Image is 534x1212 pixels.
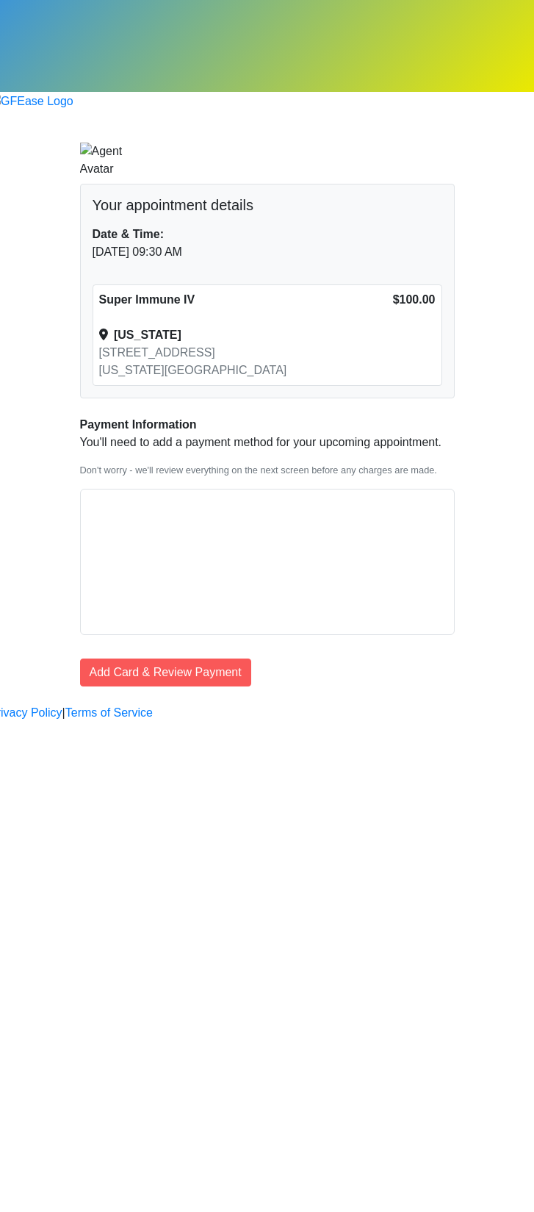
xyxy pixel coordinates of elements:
button: Add Card & Review Payment [80,659,251,686]
div: Super Immune IV [99,291,393,309]
img: Agent Avatar [80,143,124,178]
div: [DATE] 09:30 AM [93,243,442,261]
a: | [62,704,65,722]
div: Payment Information [80,416,455,434]
p: Don't worry - we'll review everything on the next screen before any charges are made. [80,463,455,477]
a: Terms of Service [65,704,153,722]
strong: Date & Time: [93,228,165,240]
p: You'll need to add a payment method for your upcoming appointment. [80,434,455,451]
h5: Your appointment details [93,196,442,214]
div: $100.00 [393,291,436,309]
strong: [US_STATE] [114,329,181,341]
div: [STREET_ADDRESS] [US_STATE][GEOGRAPHIC_DATA] [99,344,393,379]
